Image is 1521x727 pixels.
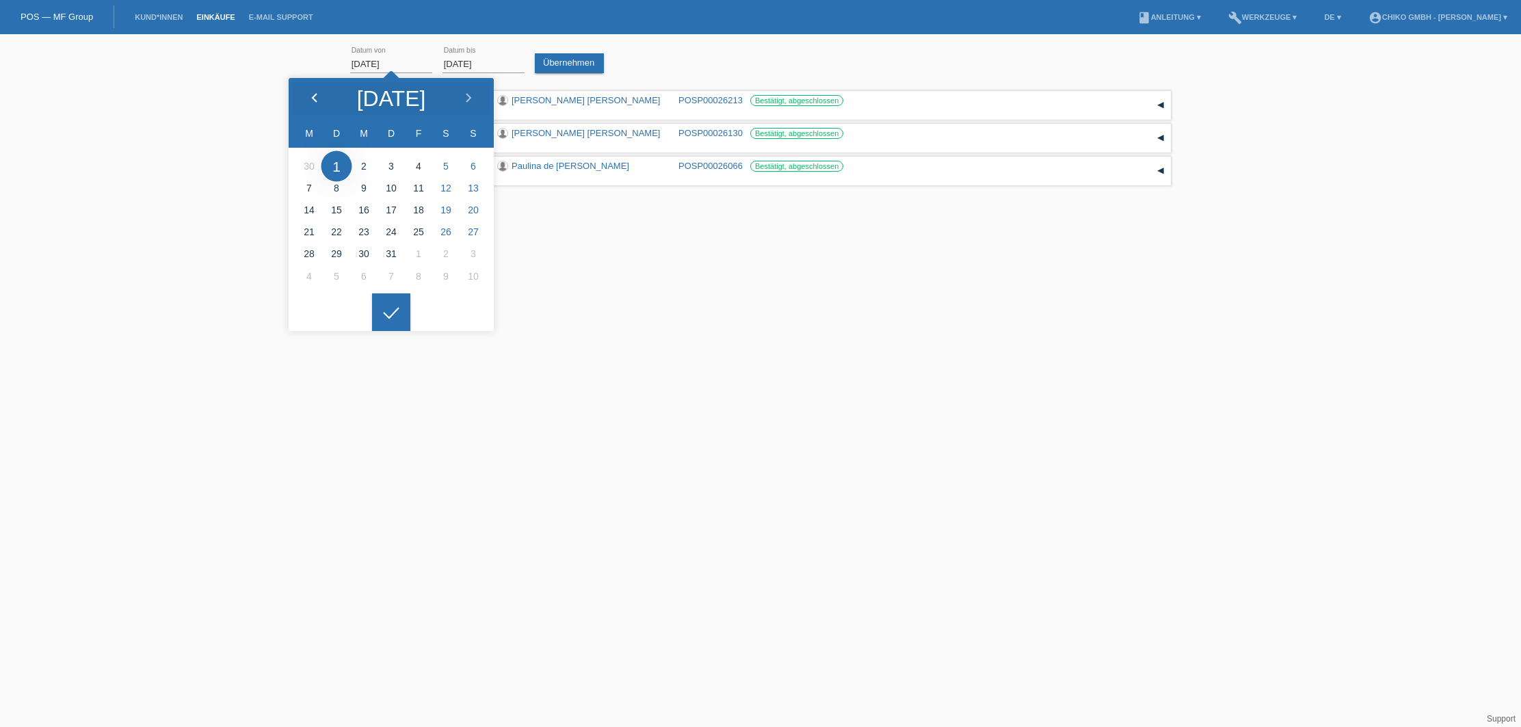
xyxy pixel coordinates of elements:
[535,53,604,73] a: Übernehmen
[750,128,843,139] label: Bestätigt, abgeschlossen
[1150,128,1171,148] div: auf-/zuklappen
[678,128,743,138] a: POSP00026130
[750,95,843,106] label: Bestätigt, abgeschlossen
[128,13,189,21] a: Kund*innen
[678,161,743,171] a: POSP00026066
[1221,13,1304,21] a: buildWerkzeuge ▾
[21,12,93,22] a: POS — MF Group
[1130,13,1208,21] a: bookAnleitung ▾
[242,13,320,21] a: E-Mail Support
[357,88,426,109] div: [DATE]
[1317,13,1347,21] a: DE ▾
[1150,161,1171,181] div: auf-/zuklappen
[678,95,743,105] a: POSP00026213
[1368,11,1382,25] i: account_circle
[1228,11,1242,25] i: build
[1487,714,1516,724] a: Support
[1362,13,1514,21] a: account_circleChiko GmbH - [PERSON_NAME] ▾
[1150,95,1171,116] div: auf-/zuklappen
[750,161,843,172] label: Bestätigt, abgeschlossen
[512,95,660,105] a: [PERSON_NAME] [PERSON_NAME]
[1137,11,1151,25] i: book
[512,128,660,138] a: [PERSON_NAME] [PERSON_NAME]
[512,161,629,171] a: Paulina de [PERSON_NAME]
[189,13,241,21] a: Einkäufe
